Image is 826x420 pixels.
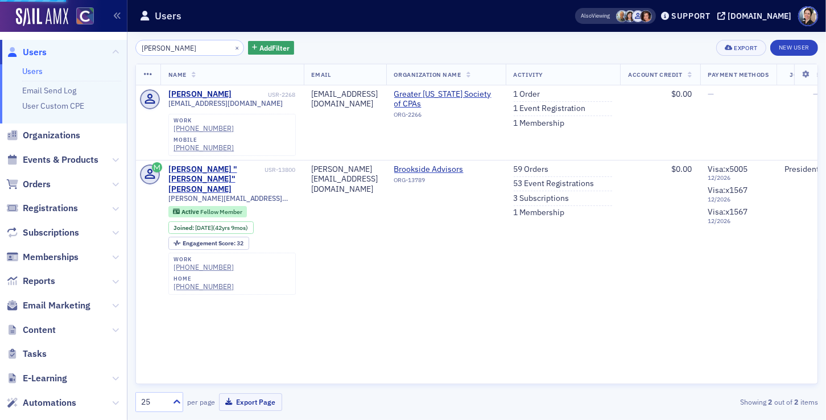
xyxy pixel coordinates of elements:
div: ORG-2266 [394,111,498,122]
a: Orders [6,178,51,191]
span: Events & Products [23,154,98,166]
span: — [708,89,715,99]
a: Reports [6,275,55,287]
span: Engagement Score : [183,239,237,247]
span: Viewing [581,12,610,20]
a: [PERSON_NAME] "[PERSON_NAME]" [PERSON_NAME] [168,164,263,195]
span: Tasks [23,348,47,360]
a: New User [770,40,818,56]
a: Organizations [6,129,80,142]
a: E-Learning [6,372,67,385]
a: [PHONE_NUMBER] [174,124,234,133]
div: [DOMAIN_NAME] [728,11,791,21]
span: [DATE] [195,224,213,232]
div: work [174,117,234,124]
a: 3 Subscriptions [514,193,569,204]
a: Email Send Log [22,85,76,96]
span: Reports [23,275,55,287]
a: Users [6,46,47,59]
span: Greater Washington Society of CPAs [394,89,498,109]
span: Email [312,71,331,79]
label: per page [187,397,215,407]
button: × [232,42,242,52]
span: Account Credit [628,71,682,79]
span: Fellow Member [200,208,242,216]
span: Users [23,46,47,59]
span: Visa : x1567 [708,185,748,195]
div: mobile [174,137,234,143]
div: [EMAIL_ADDRESS][DOMAIN_NAME] [312,89,378,109]
span: $0.00 [672,164,692,174]
span: Activity [514,71,543,79]
div: USR-13800 [265,166,296,174]
a: [PHONE_NUMBER] [174,282,234,291]
a: Users [22,66,43,76]
span: Automations [23,397,76,409]
a: Automations [6,397,76,409]
a: Active Fellow Member [173,208,242,215]
a: Tasks [6,348,47,360]
span: [EMAIL_ADDRESS][DOMAIN_NAME] [168,99,283,108]
span: Subscriptions [23,227,79,239]
span: Profile [798,6,818,26]
a: Email Marketing [6,299,90,312]
div: ORG-13789 [394,176,498,188]
div: Joined: 1982-12-20 00:00:00 [168,221,254,234]
a: 1 Membership [514,208,565,218]
a: Subscriptions [6,227,79,239]
a: Brookside Advisors [394,164,498,175]
span: E-Learning [23,372,67,385]
div: Engagement Score: 32 [168,237,249,249]
a: Events & Products [6,154,98,166]
img: SailAMX [76,7,94,25]
div: (42yrs 9mos) [195,224,248,232]
span: Memberships [23,251,79,263]
span: 12 / 2026 [708,196,769,203]
span: Visa : x5005 [708,164,748,174]
span: Dan Baer [632,10,644,22]
div: Also [581,12,592,19]
span: Job Type [790,71,819,79]
button: [DOMAIN_NAME] [717,12,795,20]
span: Active [181,208,200,216]
span: Payment Methods [708,71,769,79]
div: [PERSON_NAME][EMAIL_ADDRESS][DOMAIN_NAME] [312,164,378,195]
a: 59 Orders [514,164,549,175]
div: Support [671,11,711,21]
a: Greater [US_STATE] Society of CPAs [394,89,498,109]
span: 12 / 2026 [708,174,769,182]
button: AddFilter [248,41,295,55]
span: Organization Name [394,71,461,79]
a: Registrations [6,202,78,215]
span: Stacy Svendsen [624,10,636,22]
span: Organizations [23,129,80,142]
span: Joined : [174,224,195,232]
a: 1 Membership [514,118,565,129]
div: President [784,164,819,175]
span: Katie Foo [640,10,652,22]
span: 12 / 2026 [708,217,769,225]
a: Memberships [6,251,79,263]
a: View Homepage [68,7,94,27]
div: Active: Active: Fellow Member [168,206,247,217]
div: home [174,275,234,282]
h1: Users [155,9,181,23]
a: [PHONE_NUMBER] [174,143,234,152]
span: Registrations [23,202,78,215]
a: Content [6,324,56,336]
a: User Custom CPE [22,101,84,111]
div: [PHONE_NUMBER] [174,263,234,271]
div: 32 [183,240,243,246]
a: [PERSON_NAME] [168,89,232,100]
a: 1 Event Registration [514,104,586,114]
div: USR-2268 [233,91,296,98]
button: Export Page [219,393,282,411]
span: Derrol Moorhead [616,10,628,22]
span: $0.00 [672,89,692,99]
img: SailAMX [16,8,68,26]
